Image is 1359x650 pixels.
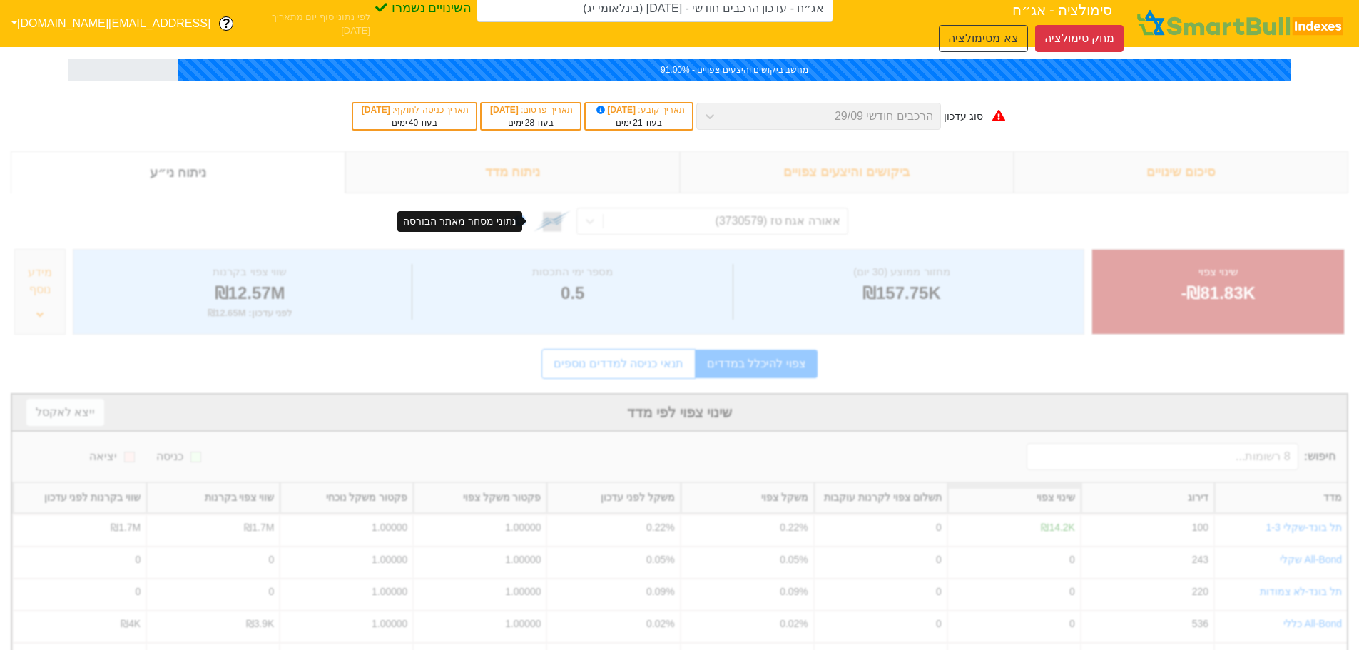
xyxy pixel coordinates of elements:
div: כניסה [156,448,183,465]
div: תאריך כניסה לתוקף : [360,103,469,116]
a: תל בונד-שקלי 1-3 [1266,522,1342,533]
div: 1.00000 [505,616,541,631]
div: 0.5 [416,280,729,306]
span: [DATE] [362,105,392,115]
a: תנאי כניסה למדדים נוספים [541,349,695,379]
div: 1.00000 [372,616,407,631]
div: בעוד ימים [360,116,469,129]
div: Toggle SortBy [547,483,679,512]
span: 28 [525,118,534,128]
div: 0.22% [780,520,808,535]
div: 1.00000 [372,552,407,567]
button: ייצא לאקסל [26,399,104,426]
span: [DATE] [490,105,521,115]
a: All-Bond כללי [1283,618,1342,629]
div: ₪1.7M [244,520,274,535]
a: צפוי להיכלל במדדים [696,350,818,378]
div: 0.09% [780,584,808,599]
div: Toggle SortBy [681,483,813,512]
div: 220 [1192,584,1208,599]
div: שינוי צפוי [1110,264,1326,280]
div: ניתוח ני״ע [11,151,345,193]
div: שינוי צפוי לפי מדד [26,402,1333,423]
div: 100 [1192,520,1208,535]
div: 0.09% [646,584,674,599]
button: מחק סימולציה [1035,25,1124,52]
div: Toggle SortBy [1081,483,1213,512]
div: 1.00000 [505,520,541,535]
div: סיכום שינויים [1014,151,1348,193]
div: 0.22% [646,520,674,535]
span: 21 [633,118,642,128]
div: תאריך פרסום : [489,103,573,116]
div: ביקושים והיצעים צפויים [680,151,1014,193]
div: Toggle SortBy [14,483,146,512]
img: SmartBull [1134,9,1348,38]
div: 0.05% [780,552,808,567]
div: -₪81.83K [1110,280,1326,306]
div: Toggle SortBy [147,483,279,512]
input: 8 רשומות... [1027,443,1298,470]
span: 40 [409,118,418,128]
div: Toggle SortBy [414,483,546,512]
div: ₪157.75K [737,280,1066,306]
div: 0.02% [646,616,674,631]
div: 0 [936,616,942,631]
div: Toggle SortBy [1215,483,1347,512]
div: Toggle SortBy [280,483,412,512]
div: 0 [269,584,275,599]
div: 243 [1192,552,1208,567]
div: 0 [1069,584,1075,599]
div: 1.00000 [505,584,541,599]
div: 0 [936,584,942,599]
div: 0 [936,552,942,567]
a: All-Bond שקלי [1280,554,1342,565]
span: ? [223,14,230,34]
div: 1.00000 [372,520,407,535]
div: 1.00000 [505,552,541,567]
div: מחזור ממוצע (30 יום) [737,264,1066,280]
div: 0 [135,552,141,567]
div: תאריך קובע : [593,103,685,116]
div: Toggle SortBy [815,483,947,512]
div: סוג עדכון [944,109,983,124]
div: נתוני מסחר מאתר הבורסה [397,211,522,232]
div: ₪3.9K [246,616,275,631]
button: צא מסימולציה [939,25,1027,52]
span: חיפוש : [1027,443,1335,470]
div: מחשב ביקושים והיצעים צפויים - 91.00% [178,59,1291,81]
div: ₪12.57M [91,280,408,306]
div: ₪1.7M [111,520,141,535]
div: 0.05% [646,552,674,567]
div: ₪14.2K [1041,520,1074,535]
div: יציאה [89,448,117,465]
a: תל בונד-לא צמודות [1260,586,1342,597]
img: tase link [534,203,571,240]
div: ניתוח מדד [345,151,680,193]
div: שווי צפוי בקרנות [91,264,408,280]
div: 536 [1192,616,1208,631]
div: 0 [1069,616,1075,631]
div: 0 [135,584,141,599]
div: 0 [1069,552,1075,567]
div: ₪4K [121,616,141,631]
div: מספר ימי התכסות [416,264,729,280]
div: 0 [269,552,275,567]
div: בעוד ימים [593,116,685,129]
div: אאורה אגח טז (3730579) [715,213,840,230]
div: Toggle SortBy [948,483,1080,512]
div: מידע נוסף [19,264,61,298]
div: 0.02% [780,616,808,631]
div: בעוד ימים [489,116,573,129]
div: 1.00000 [372,584,407,599]
div: לפני עדכון : ₪12.65M [91,306,408,320]
div: 0 [936,520,942,535]
span: לפי נתוני סוף יום מתאריך [DATE] [242,10,370,38]
span: [DATE] [594,105,638,115]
